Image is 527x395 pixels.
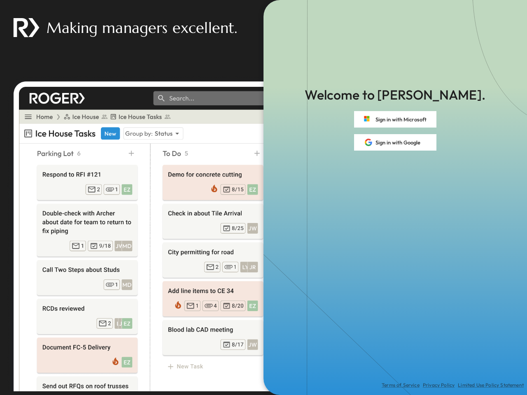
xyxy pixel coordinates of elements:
[382,382,420,388] a: Terms of Service
[305,86,485,105] p: Welcome to [PERSON_NAME].
[423,382,455,388] a: Privacy Policy
[354,134,436,151] button: Sign in with Google
[354,111,436,128] button: Sign in with Microsoft
[47,17,237,38] p: Making managers excellent.
[458,382,524,388] a: Limited Use Policy Statement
